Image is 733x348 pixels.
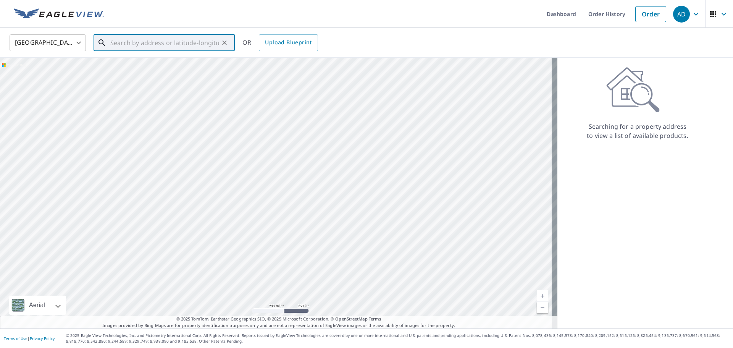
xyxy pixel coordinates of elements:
[635,6,666,22] a: Order
[219,37,230,48] button: Clear
[537,302,548,313] a: Current Level 5, Zoom Out
[537,290,548,302] a: Current Level 5, Zoom In
[10,32,86,53] div: [GEOGRAPHIC_DATA]
[176,316,381,322] span: © 2025 TomTom, Earthstar Geographics SIO, © 2025 Microsoft Corporation, ©
[673,6,690,23] div: AD
[9,296,66,315] div: Aerial
[242,34,318,51] div: OR
[110,32,219,53] input: Search by address or latitude-longitude
[4,336,27,341] a: Terms of Use
[586,122,689,140] p: Searching for a property address to view a list of available products.
[30,336,55,341] a: Privacy Policy
[265,38,312,47] span: Upload Blueprint
[259,34,318,51] a: Upload Blueprint
[4,336,55,341] p: |
[14,8,104,20] img: EV Logo
[335,316,367,322] a: OpenStreetMap
[66,333,729,344] p: © 2025 Eagle View Technologies, Inc. and Pictometry International Corp. All Rights Reserved. Repo...
[27,296,47,315] div: Aerial
[369,316,381,322] a: Terms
